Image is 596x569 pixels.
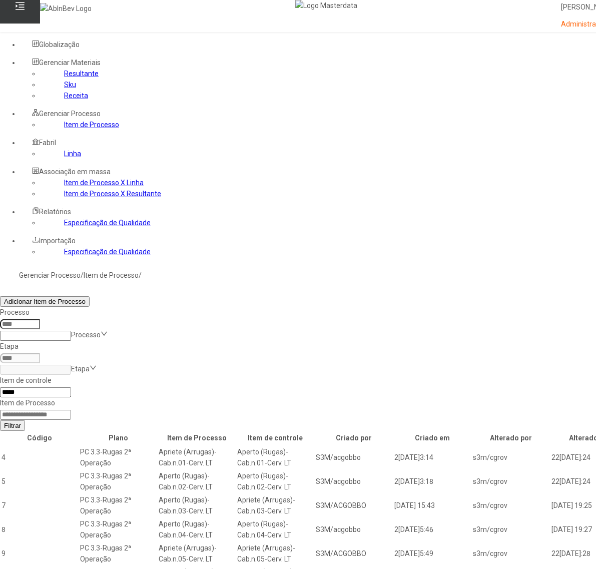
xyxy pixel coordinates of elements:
[84,271,139,279] a: Item de Processo
[80,446,157,469] td: PC 3.3-Rugas 2ª Operação
[315,432,393,444] th: Criado por
[80,518,157,541] td: PC 3.3-Rugas 2ª Operação
[139,271,142,279] nz-breadcrumb-separator: /
[315,494,393,517] td: S3M/ACGOBBO
[237,446,314,469] td: Aperto (Rugas)-Cab.n.01-Cerv. LT
[394,494,471,517] td: [DATE] 15:43
[81,271,84,279] nz-breadcrumb-separator: /
[40,3,92,14] img: AbInBev Logo
[472,446,550,469] td: s3m/cgrov
[237,542,314,565] td: Apriete (Arrugas)-Cab.n.05-Cerv. LT
[1,470,79,493] td: 5
[64,248,151,256] a: Especificação de Qualidade
[64,219,151,227] a: Especificação de Qualidade
[71,365,90,373] nz-select-placeholder: Etapa
[472,494,550,517] td: s3m/cgrov
[394,470,471,493] td: 2[DATE]3:18
[394,432,471,444] th: Criado em
[19,271,81,279] a: Gerenciar Processo
[64,190,161,198] a: Item de Processo X Resultante
[237,494,314,517] td: Apriete (Arrugas)-Cab.n.03-Cerv. LT
[39,237,76,245] span: Importação
[237,432,314,444] th: Item de controle
[472,470,550,493] td: s3m/cgrov
[4,298,86,305] span: Adicionar Item de Processo
[315,470,393,493] td: S3M/acgobbo
[39,110,101,118] span: Gerenciar Processo
[80,470,157,493] td: PC 3.3-Rugas 2ª Operação
[1,432,79,444] th: Código
[472,518,550,541] td: s3m/cgrov
[315,542,393,565] td: S3M/ACGOBBO
[1,494,79,517] td: 7
[1,542,79,565] td: 9
[394,518,471,541] td: 2[DATE]5:46
[237,518,314,541] td: Aperto (Rugas)-Cab.n.04-Cerv. LT
[64,121,119,129] a: Item de Processo
[80,494,157,517] td: PC 3.3-Rugas 2ª Operação
[64,179,144,187] a: Item de Processo X Linha
[39,41,80,49] span: Globalização
[158,432,236,444] th: Item de Processo
[1,446,79,469] td: 4
[158,494,236,517] td: Aperto (Rugas)-Cab.n.03-Cerv. LT
[158,542,236,565] td: Apriete (Arrugas)-Cab.n.05-Cerv. LT
[64,150,81,158] a: Linha
[315,446,393,469] td: S3M/acgobbo
[472,542,550,565] td: s3m/cgrov
[472,432,550,444] th: Alterado por
[71,331,101,339] nz-select-placeholder: Processo
[80,542,157,565] td: PC 3.3-Rugas 2ª Operação
[64,81,76,89] a: Sku
[315,518,393,541] td: S3M/acgobbo
[158,446,236,469] td: Apriete (Arrugas)-Cab.n.01-Cerv. LT
[80,432,157,444] th: Plano
[39,59,101,67] span: Gerenciar Materiais
[4,422,21,429] span: Filtrar
[394,542,471,565] td: 2[DATE]5:49
[394,446,471,469] td: 2[DATE]3:14
[39,168,111,176] span: Associação em massa
[64,92,88,100] a: Receita
[39,139,56,147] span: Fabril
[158,518,236,541] td: Aperto (Rugas)-Cab.n.04-Cerv. LT
[64,70,99,78] a: Resultante
[158,470,236,493] td: Aperto (Rugas)-Cab.n.02-Cerv. LT
[39,208,71,216] span: Relatórios
[237,470,314,493] td: Aperto (Rugas)-Cab.n.02-Cerv. LT
[1,518,79,541] td: 8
